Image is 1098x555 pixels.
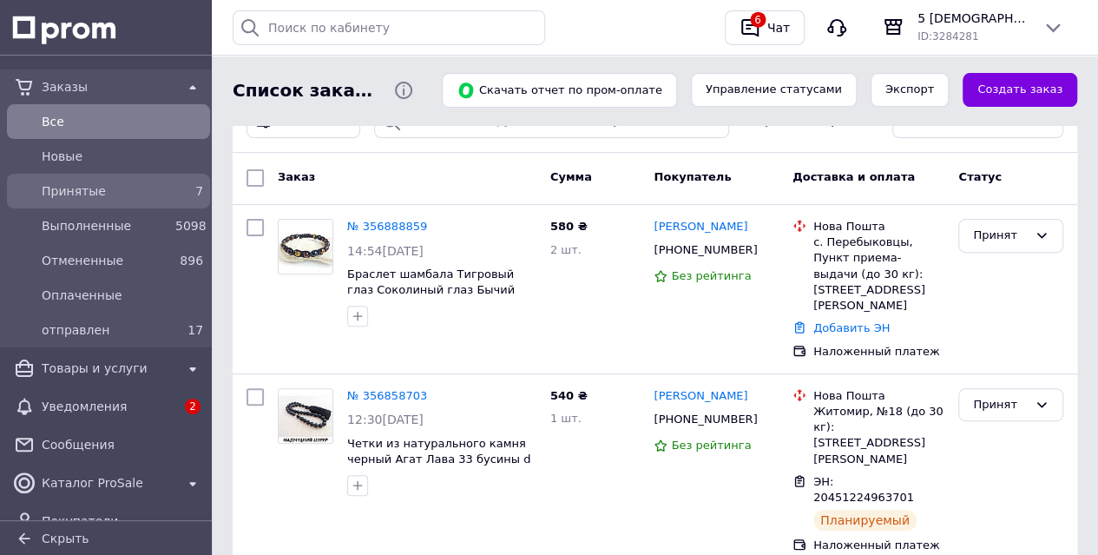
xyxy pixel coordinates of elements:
[650,408,760,431] div: [PHONE_NUMBER]
[973,227,1028,245] div: Принят
[671,269,751,282] span: Без рейтинга
[813,219,944,235] div: Нова Пошта
[917,10,1029,27] span: 5 [DEMOGRAPHIC_DATA]
[42,217,168,235] span: Выполненные
[347,220,427,233] a: № 356888859
[42,252,168,269] span: Отмененные
[813,344,944,360] div: Наложенный платеж
[42,398,175,415] span: Уведомления
[195,184,203,198] span: 7
[347,413,424,426] span: 12:30[DATE]
[279,220,332,274] img: Фото товару
[550,243,582,256] span: 2 шт.
[871,73,949,107] button: Экспорт
[42,287,203,304] span: Оплаченные
[42,321,168,339] span: отправлен
[958,170,1002,183] span: Статус
[175,219,207,233] span: 5098
[42,360,175,377] span: Товары и услуги
[42,113,203,130] span: Все
[671,439,751,452] span: Без рейтинга
[813,388,944,404] div: Нова Пошта
[278,388,333,444] a: Фото товару
[813,404,944,467] div: Житомир, №18 (до 30 кг): [STREET_ADDRESS][PERSON_NAME]
[42,148,203,165] span: Новые
[42,512,203,530] span: Покупатели
[42,78,175,96] span: Заказы
[550,170,592,183] span: Сумма
[654,388,747,405] a: [PERSON_NAME]
[973,396,1028,414] div: Принят
[42,474,175,492] span: Каталог ProSale
[233,78,379,103] span: Список заказов
[442,73,677,108] button: Скачать отчет по пром-оплате
[654,170,731,183] span: Покупатель
[792,170,915,183] span: Доставка и оплата
[917,30,978,43] span: ID: 3284281
[813,510,917,531] div: Планируемый
[279,389,332,443] img: Фото товару
[180,254,203,268] span: 896
[550,389,588,402] span: 540 ₴
[691,73,857,107] button: Управление статусами
[347,244,424,258] span: 14:54[DATE]
[813,538,944,553] div: Наложенный платеж
[185,399,201,414] span: 2
[278,170,315,183] span: Заказ
[42,182,168,200] span: Принятые
[725,10,805,45] button: 6Чат
[550,412,582,425] span: 1 шт.
[233,10,545,45] input: Поиск по кабинету
[813,235,944,314] div: с. Перебыковцы, Пункт приема-выдачи (до 30 кг): [STREET_ADDRESS][PERSON_NAME]
[963,73,1077,107] a: Создать заказ
[813,321,890,334] a: Добавить ЭН
[347,268,515,313] a: Браслет шамбала Тигровый глаз Соколиный глаз Бычий глаз d 6мм
[764,15,793,41] div: Чат
[42,532,89,545] span: Скрыть
[278,219,333,274] a: Фото товару
[650,239,760,261] div: [PHONE_NUMBER]
[187,323,203,337] span: 17
[550,220,588,233] span: 580 ₴
[347,437,530,482] a: Четки из натурального камня черный Агат Лава 33 бусины d 10мм
[347,389,427,402] a: № 356858703
[813,475,914,505] span: ЭН: 20451224963701
[42,436,203,453] span: Сообщения
[654,219,747,235] a: [PERSON_NAME]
